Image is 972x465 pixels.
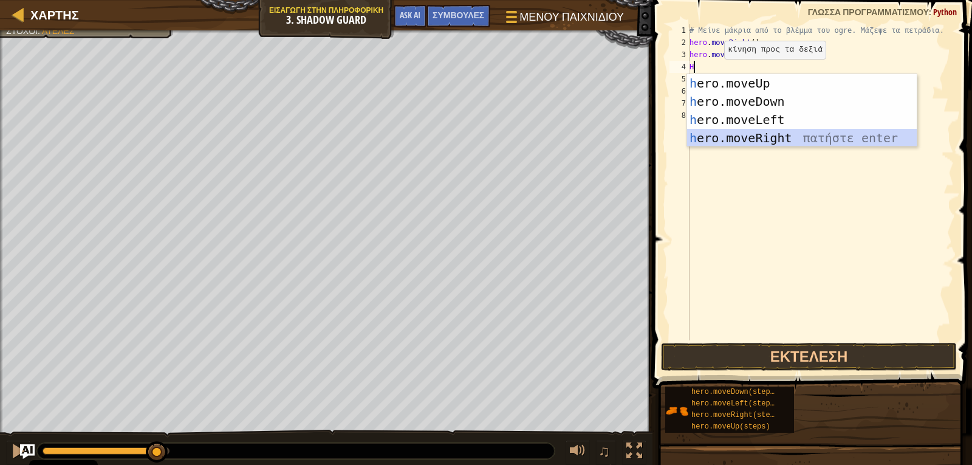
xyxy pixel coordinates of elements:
span: Ask AI [400,9,420,21]
span: hero.moveDown(steps) [691,388,779,396]
span: hero.moveUp(steps) [691,422,770,431]
div: 7 [669,97,690,109]
button: Εκτέλεση [661,343,957,371]
span: ♫ [598,442,611,460]
span: Μενού Παιχνιδιού [519,9,624,25]
div: 6 [669,85,690,97]
div: 3 [669,49,690,61]
span: hero.moveRight(steps) [691,411,783,419]
img: portrait.png [665,399,688,422]
button: Ctrl + P: Pause [6,440,30,465]
div: 5 [669,73,690,85]
span: Python [933,6,957,18]
button: Ask AI [394,5,426,27]
div: 2 [669,36,690,49]
button: Μενού Παιχνιδιού [496,5,631,33]
button: ♫ [596,440,617,465]
span: Συμβουλές [433,9,484,21]
span: Γλώσσα Προγραμματισμού [808,6,929,18]
button: Toggle fullscreen [622,440,646,465]
span: : [929,6,933,18]
div: 1 [669,24,690,36]
button: Ask AI [20,444,35,459]
span: hero.moveLeft(steps) [691,399,779,408]
span: Χάρτης [30,7,79,23]
div: 8 [669,109,690,122]
code: κίνηση προς τα δεξιά [728,45,823,54]
div: 4 [669,61,690,73]
button: ρύθμιση έντασης [566,440,590,465]
a: Χάρτης [24,7,79,23]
